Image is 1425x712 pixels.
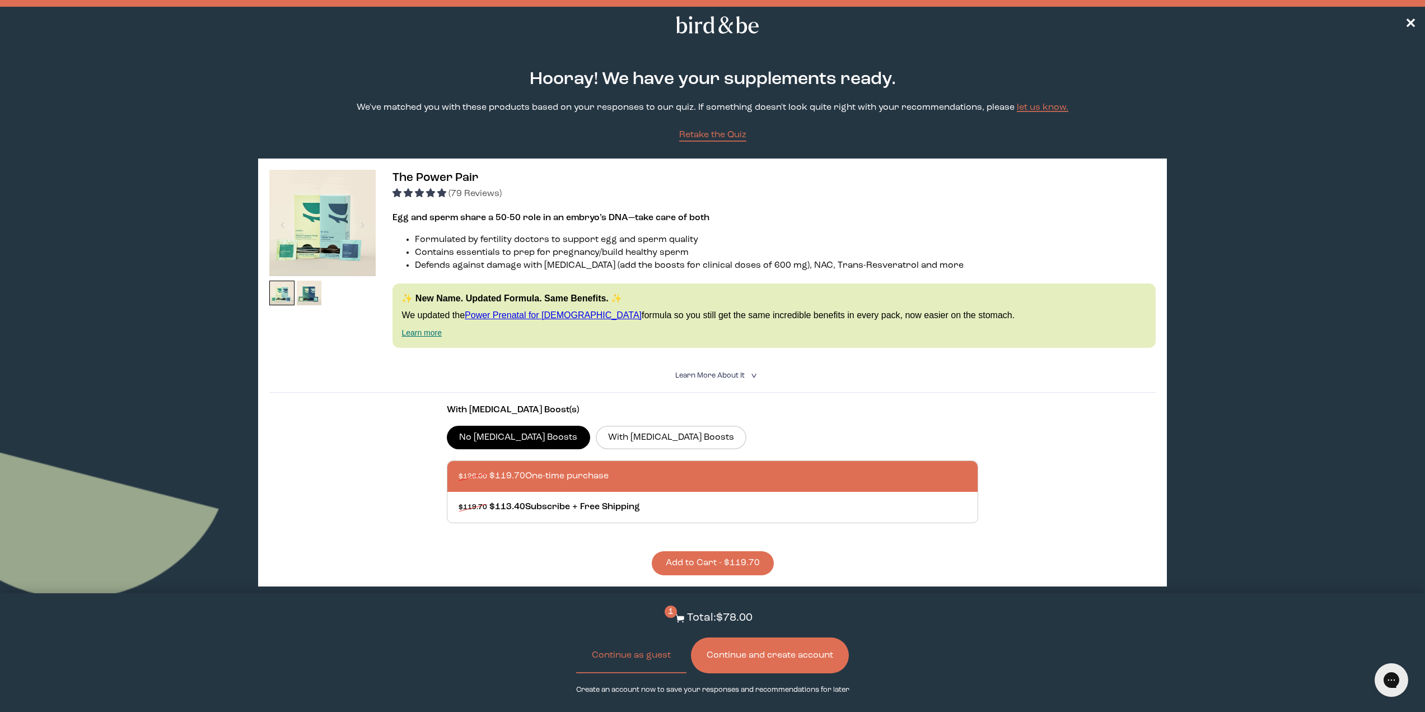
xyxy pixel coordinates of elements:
a: Learn more [401,328,442,337]
p: Total: $78.00 [687,610,753,626]
span: ✕ [1405,18,1416,31]
button: Continue and create account [691,637,849,673]
a: let us know. [1017,103,1068,112]
span: Learn More About it [675,372,745,379]
label: With [MEDICAL_DATA] Boosts [596,426,747,449]
li: Defends against damage with [MEDICAL_DATA] (add the boosts for clinical doses of 600 mg), NAC, Tr... [415,259,1155,272]
li: Contains essentials to prep for pregnancy/build healthy sperm [415,246,1155,259]
button: Add to Cart - $119.70 [652,551,774,575]
a: Retake the Quiz [679,129,746,142]
h2: Hooray! We have your supplements ready. [440,67,985,92]
p: Create an account now to save your responses and recommendations for later [576,685,849,695]
strong: ✨ New Name. Updated Formula. Same Benefits. ✨ [401,294,622,303]
p: We've matched you with these products based on your responses to our quiz. If something doesn't l... [357,101,1068,114]
img: thumbnail image [297,281,322,306]
summary: Learn More About it < [675,370,750,381]
button: Continue as guest [576,637,686,673]
strong: Egg and sperm share a 50-50 role in an embryo’s DNA—take care of both [393,213,709,222]
p: With [MEDICAL_DATA] Boost(s) [447,404,978,417]
label: No [MEDICAL_DATA] Boosts [447,426,590,449]
span: 1 [665,606,677,618]
li: Formulated by fertility doctors to support egg and sperm quality [415,234,1155,246]
img: thumbnail image [269,170,376,276]
span: 4.92 stars [393,189,448,198]
span: (79 Reviews) [448,189,502,198]
a: Power Prenatal for [DEMOGRAPHIC_DATA] [465,310,642,320]
img: thumbnail image [269,281,295,306]
span: The Power Pair [393,172,478,184]
i: < [747,373,758,379]
iframe: Gorgias live chat messenger [1369,659,1414,701]
a: ✕ [1405,15,1416,35]
p: We updated the formula so you still get the same incredible benefits in every pack, now easier on... [401,309,1146,322]
span: Retake the Quiz [679,131,746,139]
